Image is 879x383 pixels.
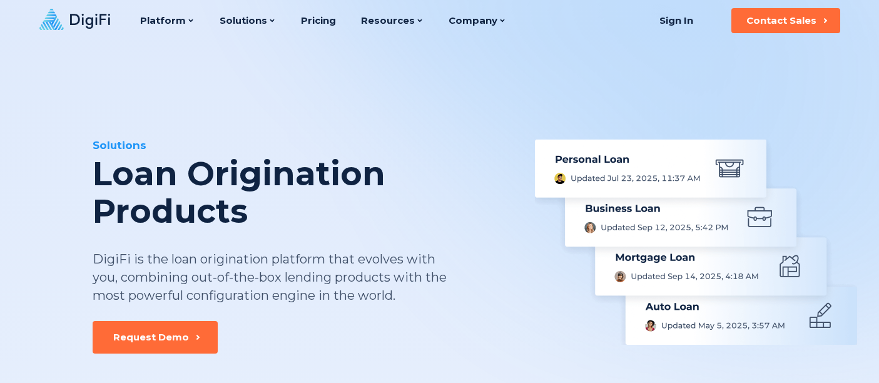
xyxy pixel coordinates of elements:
[113,331,189,344] div: Request Demo
[93,250,448,305] div: DigiFi is the loan origination platform that evolves with you, combining out-of-the-box lending p...
[93,155,513,230] div: Loan Origination Products
[644,8,709,33] a: Sign In
[93,321,218,354] button: Request Demo
[746,14,816,27] div: Contact Sales
[93,138,513,153] div: Solutions
[731,8,840,33] button: Contact Sales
